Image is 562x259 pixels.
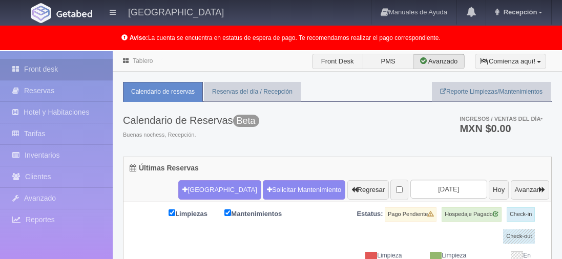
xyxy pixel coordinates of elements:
img: Getabed [31,3,51,23]
label: Avanzado [413,54,465,69]
button: Hoy [489,180,509,200]
h4: [GEOGRAPHIC_DATA] [128,5,224,18]
button: [GEOGRAPHIC_DATA] [178,180,261,200]
a: Solicitar Mantenimiento [263,180,345,200]
a: Calendario de reservas [123,82,203,102]
h4: Últimas Reservas [130,164,199,172]
h3: MXN $0.00 [460,123,543,134]
input: Mantenimientos [224,209,231,216]
label: Hospedaje Pagado [442,207,502,222]
span: Buenas nochess, Recepción. [123,131,259,139]
label: Limpiezas [169,207,223,219]
span: Ingresos / Ventas del día [460,116,543,122]
h3: Calendario de Reservas [123,115,259,126]
label: Pago Pendiente [385,207,436,222]
label: PMS [363,54,414,69]
a: Tablero [133,57,153,64]
label: Front Desk [312,54,363,69]
label: Check-in [507,207,535,222]
button: Avanzar [511,180,549,200]
img: Getabed [56,10,92,17]
span: Recepción [501,8,537,16]
label: Mantenimientos [224,207,297,219]
label: Check-out [503,229,535,244]
input: Limpiezas [169,209,175,216]
a: Reporte Limpiezas/Mantenimientos [432,82,551,102]
button: ¡Comienza aquí! [475,54,546,69]
button: Regresar [347,180,389,200]
a: Reservas del día / Recepción [204,82,301,102]
label: Estatus: [357,209,383,219]
b: Aviso: [130,34,148,41]
span: Beta [233,115,259,127]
